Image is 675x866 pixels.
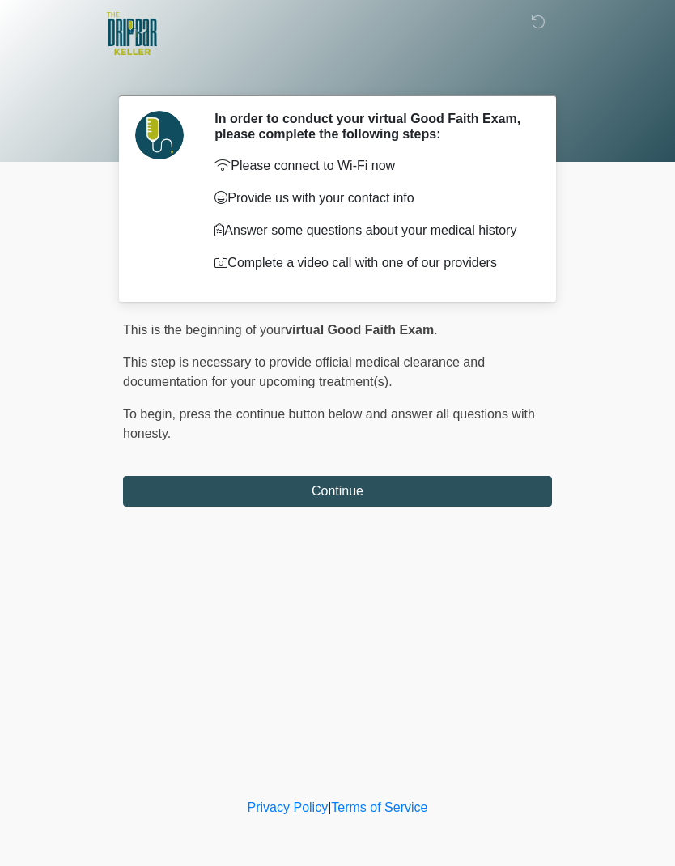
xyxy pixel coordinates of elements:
[123,407,535,440] span: press the continue button below and answer all questions with honesty.
[248,800,329,814] a: Privacy Policy
[214,221,528,240] p: Answer some questions about your medical history
[107,12,157,55] img: The DRIPBaR - Keller Logo
[123,476,552,507] button: Continue
[111,58,564,88] h1: ‎ ‎
[328,800,331,814] a: |
[214,253,528,273] p: Complete a video call with one of our providers
[135,111,184,159] img: Agent Avatar
[214,111,528,142] h2: In order to conduct your virtual Good Faith Exam, please complete the following steps:
[331,800,427,814] a: Terms of Service
[285,323,434,337] strong: virtual Good Faith Exam
[214,189,528,208] p: Provide us with your contact info
[123,407,179,421] span: To begin,
[214,156,528,176] p: Please connect to Wi-Fi now
[434,323,437,337] span: .
[123,323,285,337] span: This is the beginning of your
[123,355,485,388] span: This step is necessary to provide official medical clearance and documentation for your upcoming ...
